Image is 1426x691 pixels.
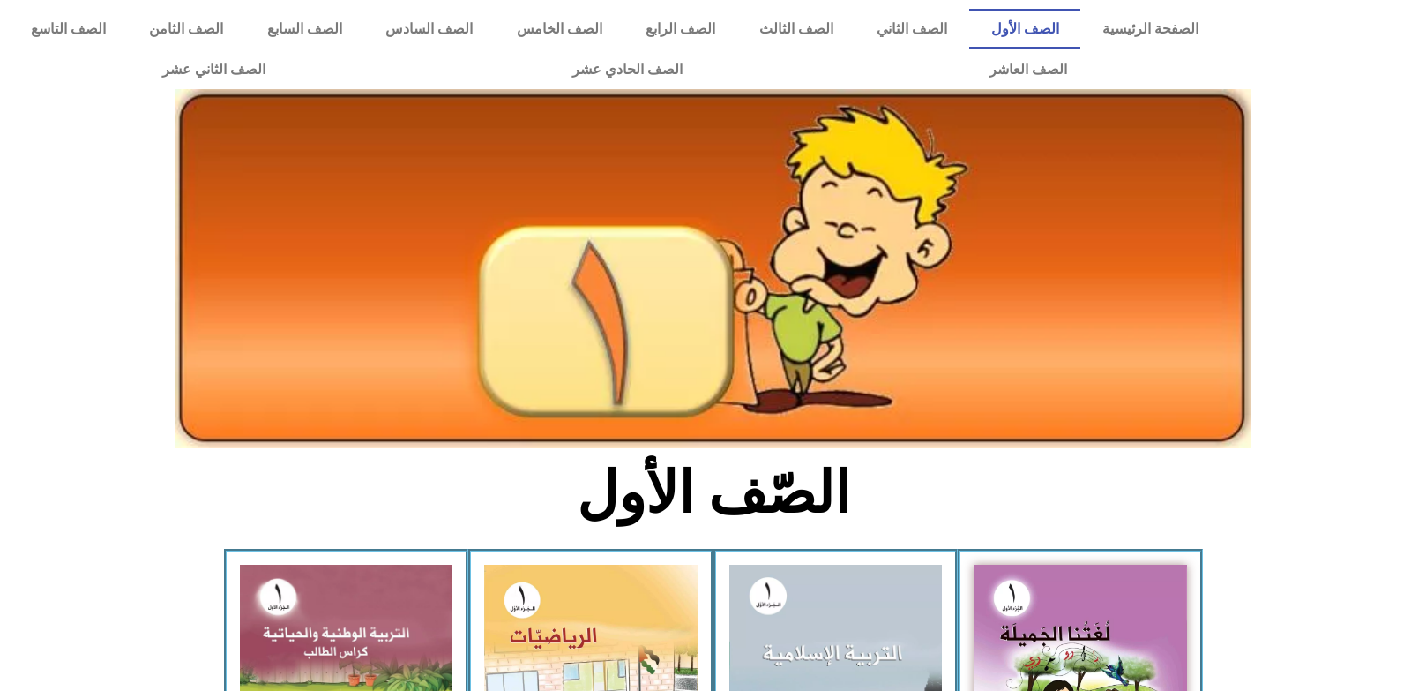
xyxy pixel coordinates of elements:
a: الصفحة الرئيسية [1080,9,1220,49]
a: الصف الثاني عشر [9,49,419,90]
a: الصف الرابع [623,9,736,49]
a: الصف العاشر [836,49,1221,90]
a: الصف الأول [969,9,1080,49]
a: الصف الحادي عشر [419,49,836,90]
a: الصف السابع [245,9,363,49]
a: الصف الثالث [737,9,855,49]
a: الصف الخامس [495,9,623,49]
a: الصف التاسع [9,9,127,49]
a: الصف السادس [363,9,494,49]
a: الصف الثاني [855,9,968,49]
h2: الصّف الأول [422,459,1004,528]
a: الصف الثامن [128,9,245,49]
